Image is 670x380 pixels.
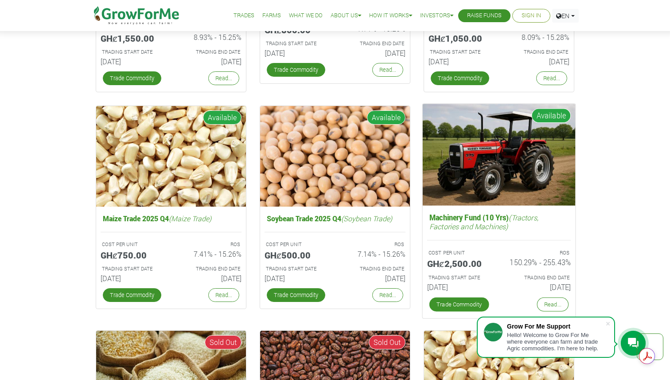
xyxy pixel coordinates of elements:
[420,11,453,20] a: Investors
[428,33,492,43] h5: GHȼ1,050.00
[169,214,211,223] i: (Maize Trade)
[267,63,325,77] a: Trade Commodity
[343,265,404,273] p: Estimated Trading End Date
[102,241,163,248] p: COST PER UNIT
[205,335,242,349] span: Sold Out
[265,24,328,35] h5: GHȼ800.00
[427,259,492,269] h5: GHȼ2,500.00
[234,11,254,20] a: Trades
[552,9,579,23] a: EN
[536,71,567,85] a: Read...
[341,214,392,223] i: (Soybean Trade)
[507,332,605,352] div: Hello! Welcome to Grow For Me where everyone can farm and trade Agric commodities. I'm here to help.
[367,110,405,125] span: Available
[369,11,412,20] a: How it Works
[101,33,164,43] h5: GHȼ1,550.00
[428,249,491,257] p: COST PER UNIT
[101,274,164,282] h6: [DATE]
[506,283,571,292] h6: [DATE]
[208,288,239,302] a: Read...
[427,283,492,292] h6: [DATE]
[101,212,242,225] h5: Maize Trade 2025 Q4
[342,250,405,258] h6: 7.14% - 15.26%
[342,49,405,57] h6: [DATE]
[266,265,327,273] p: Estimated Trading Start Date
[178,274,242,282] h6: [DATE]
[427,211,571,233] h5: Machinery Fund (10 Yrs)
[267,288,325,302] a: Trade Commodity
[423,104,576,206] img: growforme image
[178,57,242,66] h6: [DATE]
[428,57,492,66] h6: [DATE]
[429,298,489,312] a: Trade Commodity
[431,71,489,85] a: Trade Commodity
[265,49,328,57] h6: [DATE]
[522,11,541,20] a: Sign In
[342,24,405,33] h6: 7.71% - 15.25%
[179,265,240,273] p: Estimated Trading End Date
[331,11,361,20] a: About Us
[372,288,403,302] a: Read...
[531,109,571,123] span: Available
[342,274,405,282] h6: [DATE]
[289,11,323,20] a: What We Do
[265,212,405,225] h5: Soybean Trade 2025 Q4
[537,298,569,312] a: Read...
[467,11,502,20] a: Raise Funds
[265,274,328,282] h6: [DATE]
[102,265,163,273] p: Estimated Trading Start Date
[178,33,242,41] h6: 8.93% - 15.25%
[208,71,239,85] a: Read...
[507,323,605,330] div: Grow For Me Support
[507,274,569,282] p: Estimated Trading End Date
[343,40,404,47] p: Estimated Trading End Date
[266,241,327,248] p: COST PER UNIT
[101,250,164,260] h5: GHȼ750.00
[179,241,240,248] p: ROS
[429,213,538,231] i: (Tractors, Factories and Machines)
[372,63,403,77] a: Read...
[430,48,491,56] p: Estimated Trading Start Date
[260,106,410,207] img: growforme image
[369,335,405,349] span: Sold Out
[506,57,569,66] h6: [DATE]
[266,40,327,47] p: Estimated Trading Start Date
[203,110,242,125] span: Available
[265,250,328,260] h5: GHȼ500.00
[178,250,242,258] h6: 7.41% - 15.26%
[103,288,161,302] a: Trade Commodity
[102,48,163,56] p: Estimated Trading Start Date
[507,48,568,56] p: Estimated Trading End Date
[179,48,240,56] p: Estimated Trading End Date
[262,11,281,20] a: Farms
[506,259,571,267] h6: 150.29% - 255.43%
[103,71,161,85] a: Trade Commodity
[96,106,246,207] img: growforme image
[506,33,569,41] h6: 8.09% - 15.28%
[101,57,164,66] h6: [DATE]
[343,241,404,248] p: ROS
[507,249,569,257] p: ROS
[428,274,491,282] p: Estimated Trading Start Date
